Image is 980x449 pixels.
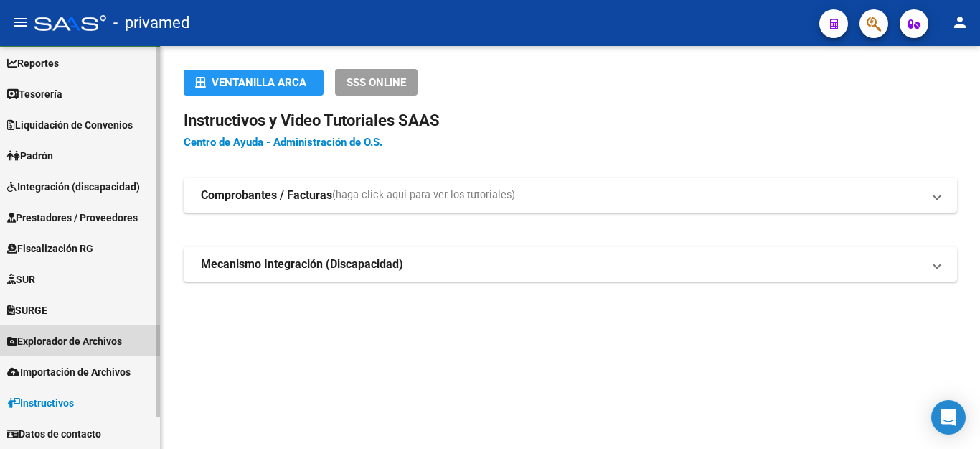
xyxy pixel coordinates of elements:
span: SURGE [7,302,47,318]
button: Ventanilla ARCA [184,70,324,96]
span: Explorador de Archivos [7,333,122,349]
span: Tesorería [7,86,62,102]
span: SSS ONLINE [347,76,406,89]
mat-icon: menu [11,14,29,31]
strong: Comprobantes / Facturas [201,188,332,203]
button: SSS ONLINE [335,69,418,96]
span: (haga click aquí para ver los tutoriales) [332,188,515,203]
span: Instructivos [7,395,74,411]
span: Padrón [7,148,53,164]
a: Centro de Ayuda - Administración de O.S. [184,136,382,149]
div: Open Intercom Messenger [931,400,966,435]
span: SUR [7,272,35,287]
span: Prestadores / Proveedores [7,210,138,226]
h2: Instructivos y Video Tutoriales SAAS [184,107,957,134]
span: Reportes [7,55,59,71]
span: Fiscalización RG [7,241,93,256]
mat-expansion-panel-header: Comprobantes / Facturas(haga click aquí para ver los tutoriales) [184,178,957,213]
mat-icon: person [951,14,969,31]
span: Liquidación de Convenios [7,117,133,133]
span: - privamed [113,7,189,39]
span: Importación de Archivos [7,364,131,380]
div: Ventanilla ARCA [195,70,312,96]
span: Datos de contacto [7,426,101,442]
mat-expansion-panel-header: Mecanismo Integración (Discapacidad) [184,247,957,282]
strong: Mecanismo Integración (Discapacidad) [201,256,403,272]
span: Integración (discapacidad) [7,179,140,195]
